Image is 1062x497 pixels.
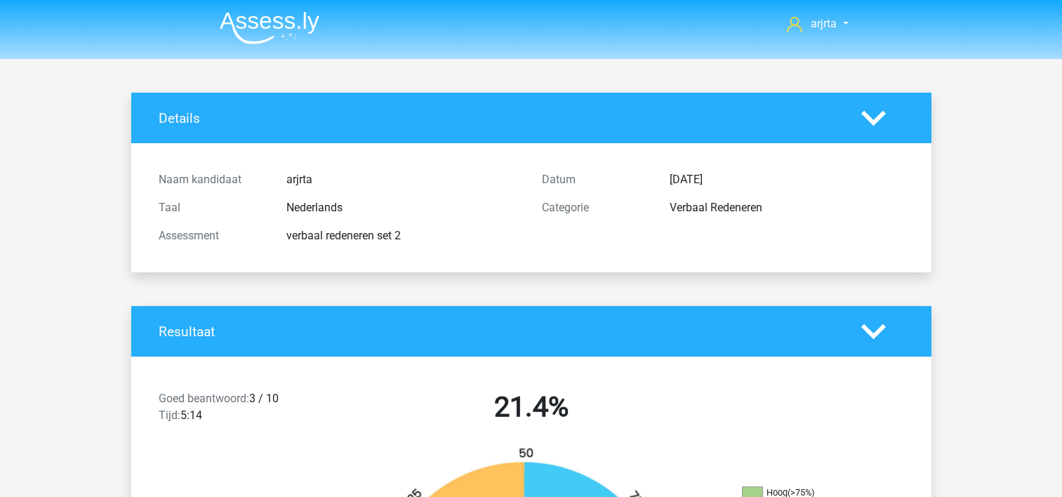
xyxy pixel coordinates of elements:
h2: 21.4% [350,390,712,424]
div: arjrta [276,171,531,188]
div: [DATE] [659,171,915,188]
div: Categorie [531,199,659,216]
div: verbaal redeneren set 2 [276,227,531,244]
span: Tijd: [159,409,180,422]
span: arjrta [811,17,837,30]
div: Datum [531,171,659,188]
div: Naam kandidaat [148,171,276,188]
div: 3 / 10 5:14 [148,390,340,430]
div: Nederlands [276,199,531,216]
h4: Details [159,110,840,126]
h4: Resultaat [159,324,840,340]
div: Verbaal Redeneren [659,199,915,216]
div: Assessment [148,227,276,244]
span: Goed beantwoord: [159,392,249,405]
a: arjrta [781,15,854,32]
img: Assessly [220,11,319,44]
div: Taal [148,199,276,216]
